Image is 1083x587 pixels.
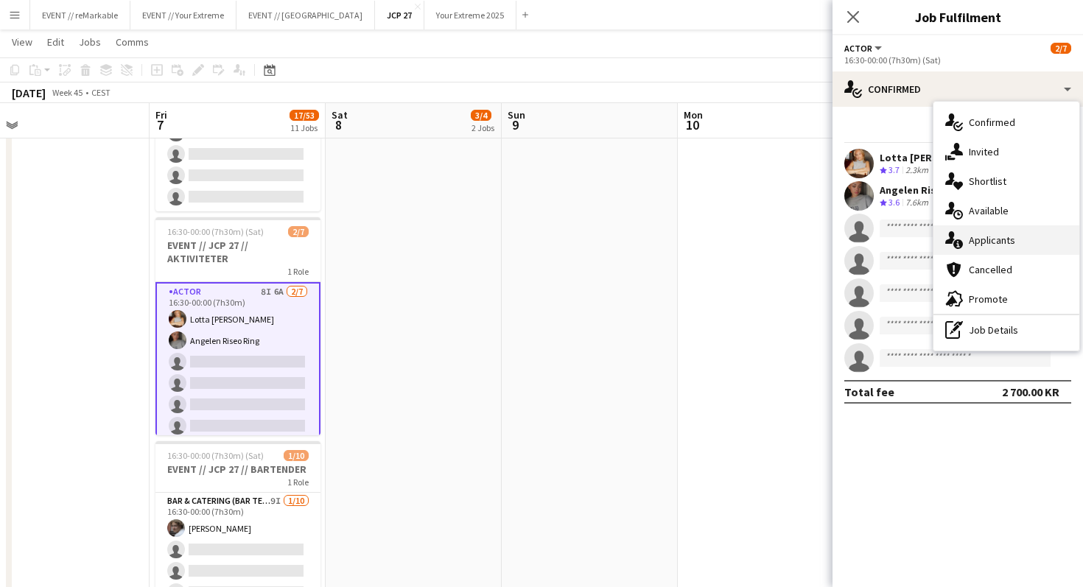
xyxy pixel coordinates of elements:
[933,315,1079,345] div: Job Details
[47,35,64,49] span: Edit
[329,116,348,133] span: 8
[844,43,872,54] span: Actor
[1002,384,1059,399] div: 2 700.00 KR
[110,32,155,52] a: Comms
[155,282,320,463] app-card-role: Actor8I6A2/716:30-00:00 (7h30m)Lotta [PERSON_NAME]Angelen Riseo Ring
[508,108,525,122] span: Sun
[1051,43,1071,54] span: 2/7
[290,110,319,121] span: 17/53
[167,226,264,237] span: 16:30-00:00 (7h30m) (Sat)
[155,217,320,435] app-job-card: 16:30-00:00 (7h30m) (Sat)2/7EVENT // JCP 27 // AKTIVITETER1 RoleActor8I6A2/716:30-00:00 (7h30m)Lo...
[155,239,320,265] h3: EVENT // JCP 27 // AKTIVITETER
[116,35,149,49] span: Comms
[49,87,85,98] span: Week 45
[287,266,309,277] span: 1 Role
[933,137,1079,166] div: Invited
[6,32,38,52] a: View
[880,151,988,164] div: Lotta [PERSON_NAME]
[332,108,348,122] span: Sat
[79,35,101,49] span: Jobs
[167,450,264,461] span: 16:30-00:00 (7h30m) (Sat)
[833,71,1083,107] div: Confirmed
[844,43,884,54] button: Actor
[130,1,236,29] button: EVENT // Your Extreme
[933,284,1079,314] div: Promote
[472,122,494,133] div: 2 Jobs
[933,255,1079,284] div: Cancelled
[889,164,900,175] span: 3.7
[73,32,107,52] a: Jobs
[681,116,703,133] span: 10
[288,226,309,237] span: 2/7
[41,32,70,52] a: Edit
[290,122,318,133] div: 11 Jobs
[91,87,111,98] div: CEST
[424,1,516,29] button: Your Extreme 2025
[684,108,703,122] span: Mon
[12,85,46,100] div: [DATE]
[902,197,931,209] div: 7.6km
[902,164,931,177] div: 2.3km
[153,116,167,133] span: 7
[471,110,491,121] span: 3/4
[880,183,972,197] div: Angelen Riseo Ring
[287,477,309,488] span: 1 Role
[155,463,320,476] h3: EVENT // JCP 27 // BARTENDER
[155,108,167,122] span: Fri
[236,1,375,29] button: EVENT // [GEOGRAPHIC_DATA]
[505,116,525,133] span: 9
[284,450,309,461] span: 1/10
[933,225,1079,255] div: Applicants
[833,7,1083,27] h3: Job Fulfilment
[933,166,1079,196] div: Shortlist
[844,384,894,399] div: Total fee
[933,196,1079,225] div: Available
[933,108,1079,137] div: Confirmed
[30,1,130,29] button: EVENT // reMarkable
[375,1,424,29] button: JCP 27
[889,197,900,208] span: 3.6
[12,35,32,49] span: View
[844,55,1071,66] div: 16:30-00:00 (7h30m) (Sat)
